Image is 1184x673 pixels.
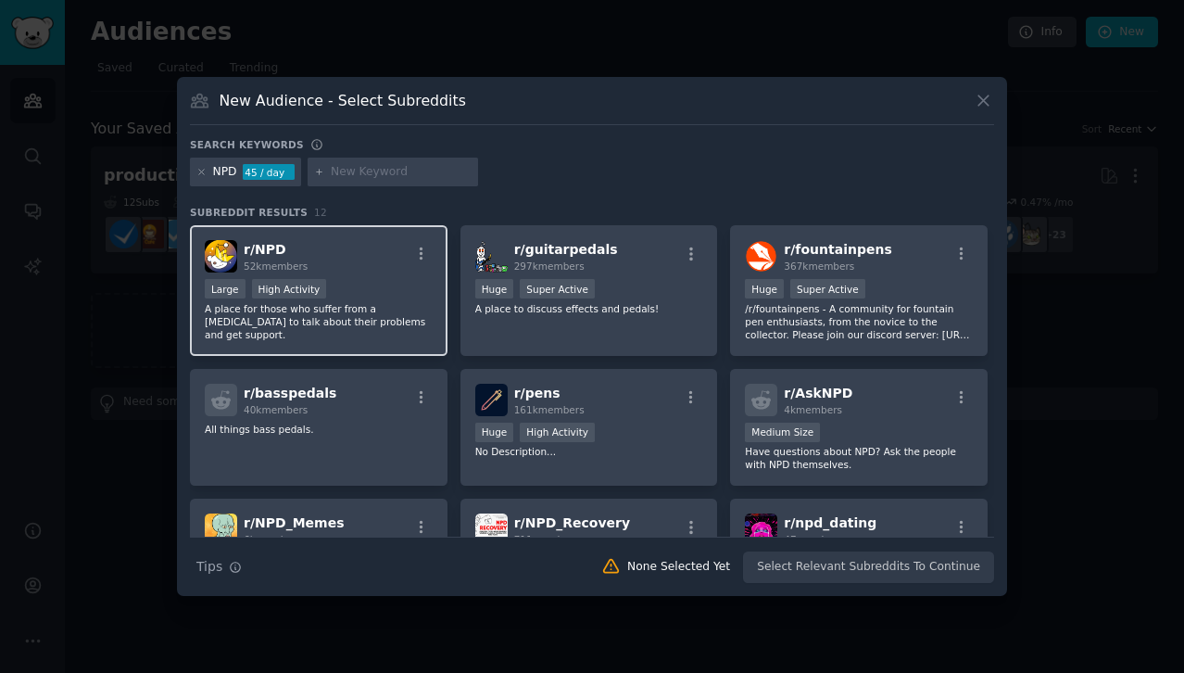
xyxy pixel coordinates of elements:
img: pens [475,384,508,416]
p: All things bass pedals. [205,423,433,436]
span: r/ pens [514,386,561,400]
span: 297k members [514,260,585,272]
p: Have questions about NPD? Ask the people with NPD themselves. [745,445,973,471]
span: r/ guitarpedals [514,242,618,257]
span: r/ AskNPD [784,386,852,400]
p: /r/fountainpens - A community for fountain pen enthusiasts, from the novice to the collector. Ple... [745,302,973,341]
span: 161k members [514,404,585,415]
img: fountainpens [745,240,777,273]
span: 12 [314,207,327,218]
span: Subreddit Results [190,206,308,219]
span: r/ basspedals [244,386,336,400]
span: Tips [196,557,222,577]
span: 711 members [514,534,579,545]
input: New Keyword [331,164,472,181]
div: Huge [475,423,514,442]
img: NPD [205,240,237,273]
span: r/ NPD [244,242,286,257]
span: 47 members [784,534,842,545]
div: Huge [745,279,784,298]
span: r/ NPD_Recovery [514,515,630,530]
button: Tips [190,551,248,583]
span: r/ NPD_Memes [244,515,344,530]
img: npd_dating [745,514,777,546]
img: NPD_Memes [205,514,237,546]
div: High Activity [252,279,327,298]
img: NPD_Recovery [475,514,508,546]
div: None Selected Yet [627,559,730,576]
div: Super Active [790,279,865,298]
div: Super Active [520,279,595,298]
span: 367k members [784,260,854,272]
div: Medium Size [745,423,820,442]
div: Huge [475,279,514,298]
div: 45 / day [243,164,295,181]
p: A place for those who suffer from a [MEDICAL_DATA] to talk about their problems and get support. [205,302,433,341]
span: r/ fountainpens [784,242,891,257]
span: 40k members [244,404,308,415]
span: r/ npd_dating [784,515,876,530]
span: 6k members [244,534,302,545]
img: guitarpedals [475,240,508,273]
h3: New Audience - Select Subreddits [220,91,466,110]
div: NPD [213,164,237,181]
div: High Activity [520,423,595,442]
p: No Description... [475,445,703,458]
h3: Search keywords [190,138,304,151]
div: Large [205,279,246,298]
span: 4k members [784,404,842,415]
span: 52k members [244,260,308,272]
p: A place to discuss effects and pedals! [475,302,703,315]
